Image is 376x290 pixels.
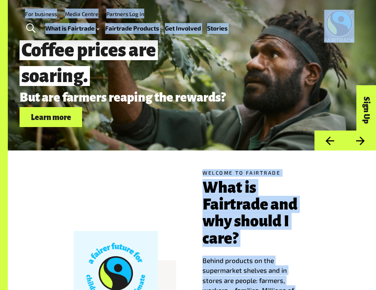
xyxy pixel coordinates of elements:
button: Next [345,131,376,150]
a: Partners Log In [106,11,144,17]
button: Previous [314,131,345,150]
a: Learn more [20,107,82,127]
a: Stories [207,23,227,34]
span: Coffee prices are soaring. [20,40,158,86]
a: Toggle Search [21,19,40,38]
a: What is Fairtrade [45,23,99,34]
a: Fairtrade Products [105,23,159,34]
h5: Welcome to Fairtrade [202,169,310,177]
img: Fairtrade Australia New Zealand logo [324,10,355,43]
a: Media Centre [65,11,98,17]
a: Get Involved [165,23,201,34]
h3: What is Fairtrade and why should I care? [202,179,310,247]
a: For business [25,11,57,17]
p: But are farmers reaping the rewards? [20,91,305,105]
